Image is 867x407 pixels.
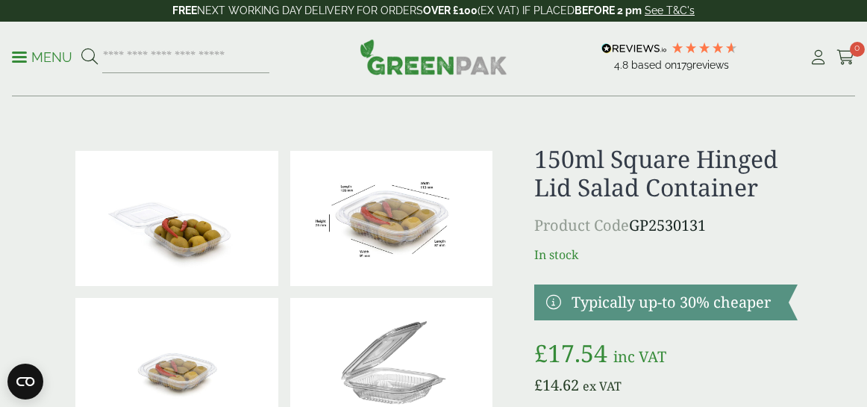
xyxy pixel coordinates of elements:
[836,46,855,69] a: 0
[534,214,798,237] p: GP2530131
[601,43,666,54] img: REVIEWS.io
[534,246,798,264] p: In stock
[809,50,827,65] i: My Account
[12,49,72,63] a: Menu
[575,4,642,16] strong: BEFORE 2 pm
[534,145,798,202] h1: 150ml Square Hinged Lid Salad Container
[631,59,677,71] span: Based on
[360,39,507,75] img: GreenPak Supplies
[534,215,629,235] span: Product Code
[614,59,631,71] span: 4.8
[850,42,865,57] span: 0
[75,151,278,286] img: 150ml Square Hinged Salad Container Open
[7,364,43,400] button: Open CMP widget
[534,375,579,395] bdi: 14.62
[534,375,542,395] span: £
[645,4,695,16] a: See T&C's
[836,50,855,65] i: Cart
[12,49,72,66] p: Menu
[423,4,478,16] strong: OVER £100
[534,337,607,369] bdi: 17.54
[692,59,729,71] span: reviews
[172,4,197,16] strong: FREE
[583,378,622,394] span: ex VAT
[290,151,493,286] img: SaladBox_150
[671,41,738,55] div: 4.78 Stars
[613,347,666,367] span: inc VAT
[677,59,692,71] span: 179
[534,337,548,369] span: £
